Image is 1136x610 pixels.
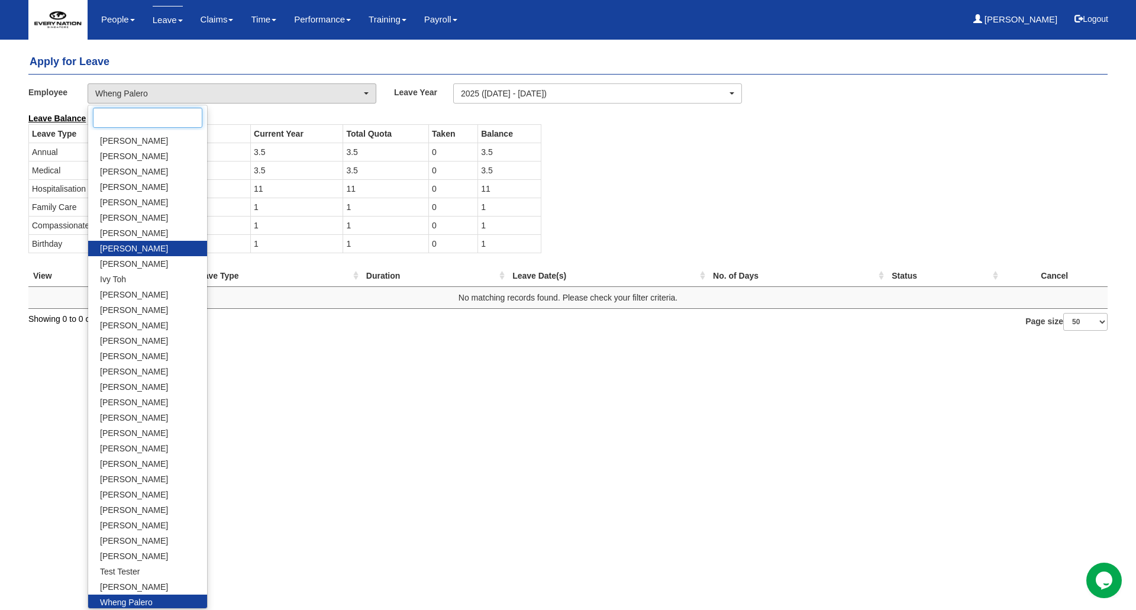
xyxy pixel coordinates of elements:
[100,243,168,254] span: [PERSON_NAME]
[251,198,343,216] td: 1
[508,265,708,287] th: Leave Date(s) : activate to sort column ascending
[28,50,1108,75] h4: Apply for Leave
[251,161,343,179] td: 3.5
[100,166,168,177] span: [PERSON_NAME]
[201,6,234,33] a: Claims
[294,6,351,33] a: Performance
[251,143,343,161] td: 3.5
[93,108,202,128] input: Search
[1066,5,1116,33] button: Logout
[478,179,541,198] td: 11
[887,265,1001,287] th: Status : activate to sort column ascending
[429,124,478,143] th: Taken
[251,234,343,253] td: 1
[478,143,541,161] td: 3.5
[251,179,343,198] td: 11
[101,6,135,33] a: People
[461,88,727,99] div: 2025 ([DATE] - [DATE])
[100,350,168,362] span: [PERSON_NAME]
[251,6,276,33] a: Time
[343,143,429,161] td: 3.5
[88,83,376,104] button: Wheng Palero
[100,212,168,224] span: [PERSON_NAME]
[28,83,88,101] label: Employee
[29,216,135,234] td: Compassionate
[478,234,541,253] td: 1
[29,161,135,179] td: Medical
[394,83,453,101] label: Leave Year
[973,6,1058,33] a: [PERSON_NAME]
[29,124,135,143] th: Leave Type
[100,150,168,162] span: [PERSON_NAME]
[28,286,1108,308] td: No matching records found. Please check your filter criteria.
[95,88,362,99] div: Wheng Palero
[153,6,183,34] a: Leave
[1025,313,1108,331] label: Page size
[1086,563,1124,598] iframe: chat widget
[100,535,168,547] span: [PERSON_NAME]
[453,83,742,104] button: 2025 ([DATE] - [DATE])
[100,304,168,316] span: [PERSON_NAME]
[29,179,135,198] td: Hospitalisation
[100,335,168,347] span: [PERSON_NAME]
[100,319,168,331] span: [PERSON_NAME]
[343,198,429,216] td: 1
[100,427,168,439] span: [PERSON_NAME]
[100,443,168,454] span: [PERSON_NAME]
[29,143,135,161] td: Annual
[429,198,478,216] td: 0
[100,504,168,516] span: [PERSON_NAME]
[429,161,478,179] td: 0
[1063,313,1108,331] select: Page size
[100,519,168,531] span: [PERSON_NAME]
[251,124,343,143] th: Current Year
[189,265,361,287] th: Leave Type : activate to sort column ascending
[100,196,168,208] span: [PERSON_NAME]
[343,179,429,198] td: 11
[100,366,168,377] span: [PERSON_NAME]
[343,161,429,179] td: 3.5
[100,581,168,593] span: [PERSON_NAME]
[100,381,168,393] span: [PERSON_NAME]
[100,289,168,301] span: [PERSON_NAME]
[100,550,168,562] span: [PERSON_NAME]
[369,6,406,33] a: Training
[100,596,153,608] span: Wheng Palero
[100,566,140,577] span: Test Tester
[28,114,86,123] b: Leave Balance
[343,216,429,234] td: 1
[343,124,429,143] th: Total Quota
[478,198,541,216] td: 1
[1001,265,1108,287] th: Cancel
[343,234,429,253] td: 1
[29,198,135,216] td: Family Care
[478,161,541,179] td: 3.5
[100,258,168,270] span: [PERSON_NAME]
[100,181,168,193] span: [PERSON_NAME]
[429,234,478,253] td: 0
[429,179,478,198] td: 0
[100,458,168,470] span: [PERSON_NAME]
[28,265,115,287] th: View
[100,227,168,239] span: [PERSON_NAME]
[708,265,887,287] th: No. of Days : activate to sort column ascending
[100,273,126,285] span: Ivy Toh
[100,412,168,424] span: [PERSON_NAME]
[100,396,168,408] span: [PERSON_NAME]
[100,473,168,485] span: [PERSON_NAME]
[478,124,541,143] th: Balance
[251,216,343,234] td: 1
[100,489,168,501] span: [PERSON_NAME]
[429,216,478,234] td: 0
[429,143,478,161] td: 0
[100,135,168,147] span: [PERSON_NAME]
[478,216,541,234] td: 1
[362,265,508,287] th: Duration : activate to sort column ascending
[29,234,135,253] td: Birthday
[424,6,457,33] a: Payroll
